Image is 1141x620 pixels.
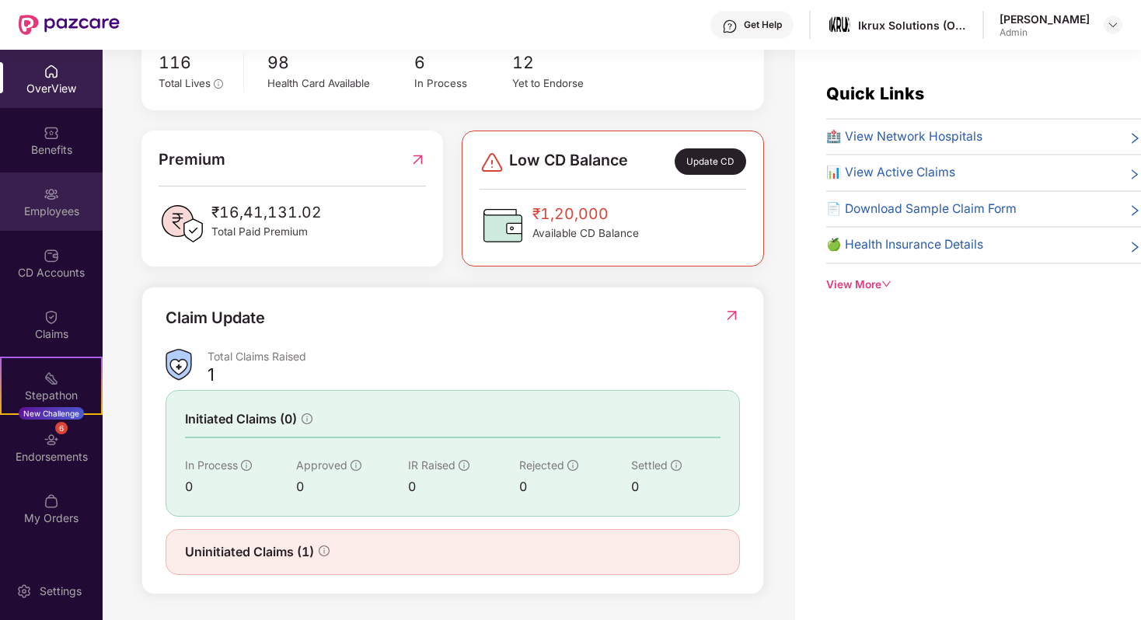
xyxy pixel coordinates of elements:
[826,127,982,147] span: 🏥 View Network Hospitals
[296,458,347,472] span: Approved
[185,542,314,562] span: Uninitiated Claims (1)
[208,364,215,385] div: 1
[1129,166,1141,183] span: right
[512,50,610,76] span: 12
[480,202,526,249] img: CDBalanceIcon
[166,306,265,330] div: Claim Update
[44,432,59,448] img: svg+xml;base64,PHN2ZyBpZD0iRW5kb3JzZW1lbnRzIiB4bWxucz0iaHR0cDovL3d3dy53My5vcmcvMjAwMC9zdmciIHdpZH...
[532,202,639,225] span: ₹1,20,000
[826,163,955,183] span: 📊 View Active Claims
[19,15,120,35] img: New Pazcare Logo
[744,19,782,31] div: Get Help
[267,50,414,76] span: 98
[44,371,59,386] img: svg+xml;base64,PHN2ZyB4bWxucz0iaHR0cDovL3d3dy53My5vcmcvMjAwMC9zdmciIHdpZHRoPSIyMSIgaGVpZ2h0PSIyMC...
[214,79,223,89] span: info-circle
[44,248,59,263] img: svg+xml;base64,PHN2ZyBpZD0iQ0RfQWNjb3VudHMiIGRhdGEtbmFtZT0iQ0QgQWNjb3VudHMiIHhtbG5zPSJodHRwOi8vd3...
[302,413,312,424] span: info-circle
[185,458,238,472] span: In Process
[414,50,512,76] span: 6
[829,14,851,37] img: images%20(3).jpg
[826,83,924,103] span: Quick Links
[826,200,1017,219] span: 📄 Download Sample Claim Form
[512,75,610,92] div: Yet to Endorse
[1000,26,1090,39] div: Admin
[1129,239,1141,255] span: right
[44,186,59,202] img: svg+xml;base64,PHN2ZyBpZD0iRW1wbG95ZWVzIiB4bWxucz0iaHR0cDovL3d3dy53My5vcmcvMjAwMC9zdmciIHdpZHRoPS...
[567,460,578,471] span: info-circle
[211,224,322,240] span: Total Paid Premium
[159,200,205,247] img: PaidPremiumIcon
[722,19,738,34] img: svg+xml;base64,PHN2ZyBpZD0iSGVscC0zMngzMiIgeG1sbnM9Imh0dHA6Ly93d3cudzMub3JnLzIwMDAvc3ZnIiB3aWR0aD...
[44,309,59,325] img: svg+xml;base64,PHN2ZyBpZD0iQ2xhaW0iIHhtbG5zPSJodHRwOi8vd3d3LnczLm9yZy8yMDAwL3N2ZyIgd2lkdGg9IjIwIi...
[211,200,322,224] span: ₹16,41,131.02
[1107,19,1119,31] img: svg+xml;base64,PHN2ZyBpZD0iRHJvcGRvd24tMzJ4MzIiIHhtbG5zPSJodHRwOi8vd3d3LnczLm9yZy8yMDAwL3N2ZyIgd2...
[631,477,721,496] div: 0
[319,545,330,556] span: info-circle
[159,50,232,76] span: 116
[631,458,668,472] span: Settled
[44,493,59,509] img: svg+xml;base64,PHN2ZyBpZD0iTXlfT3JkZXJzIiBkYXRhLW5hbWU9Ik15IE9yZGVycyIgeG1sbnM9Imh0dHA6Ly93d3cudz...
[519,477,630,496] div: 0
[1129,203,1141,219] span: right
[826,277,1141,293] div: View More
[519,458,564,472] span: Rejected
[208,349,740,364] div: Total Claims Raised
[296,477,407,496] div: 0
[44,64,59,79] img: svg+xml;base64,PHN2ZyBpZD0iSG9tZSIgeG1sbnM9Imh0dHA6Ly93d3cudzMub3JnLzIwMDAvc3ZnIiB3aWR0aD0iMjAiIG...
[459,460,469,471] span: info-circle
[408,458,455,472] span: IR Raised
[19,407,84,420] div: New Challenge
[480,150,504,175] img: svg+xml;base64,PHN2ZyBpZD0iRGFuZ2VyLTMyeDMyIiB4bWxucz0iaHR0cDovL3d3dy53My5vcmcvMjAwMC9zdmciIHdpZH...
[724,308,740,323] img: RedirectIcon
[2,388,101,403] div: Stepathon
[166,349,192,381] img: ClaimsSummaryIcon
[35,583,86,599] div: Settings
[16,583,32,599] img: svg+xml;base64,PHN2ZyBpZD0iU2V0dGluZy0yMHgyMCIgeG1sbnM9Imh0dHA6Ly93d3cudzMub3JnLzIwMDAvc3ZnIiB3aW...
[881,279,892,290] span: down
[414,75,512,92] div: In Process
[410,148,426,172] img: RedirectIcon
[509,148,628,175] span: Low CD Balance
[858,18,967,33] div: Ikrux Solutions (Opc) Private Limited
[1000,12,1090,26] div: [PERSON_NAME]
[159,77,211,89] span: Total Lives
[55,422,68,434] div: 6
[241,460,252,471] span: info-circle
[671,460,682,471] span: info-circle
[1129,131,1141,147] span: right
[44,125,59,141] img: svg+xml;base64,PHN2ZyBpZD0iQmVuZWZpdHMiIHhtbG5zPSJodHRwOi8vd3d3LnczLm9yZy8yMDAwL3N2ZyIgd2lkdGg9Ij...
[159,148,225,172] span: Premium
[267,75,414,92] div: Health Card Available
[532,225,639,242] span: Available CD Balance
[185,477,296,496] div: 0
[185,409,297,429] span: Initiated Claims (0)
[351,460,361,471] span: info-circle
[408,477,519,496] div: 0
[675,148,746,175] div: Update CD
[826,235,983,255] span: 🍏 Health Insurance Details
